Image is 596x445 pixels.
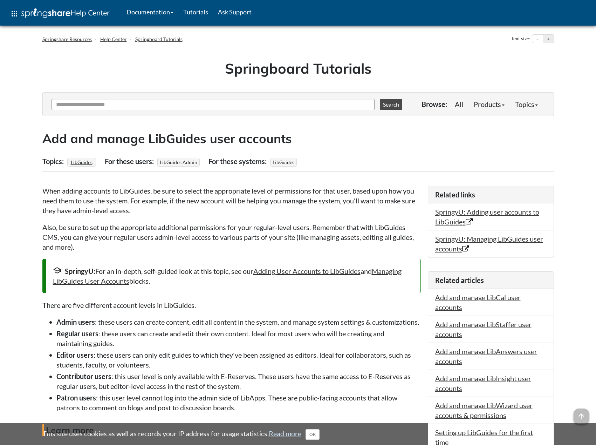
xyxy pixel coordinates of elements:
[435,276,484,284] span: Related articles
[56,329,421,348] li: : these users can create and edit their own content. Ideal for most users who will be creating an...
[532,35,543,43] button: Decrease text size
[10,9,19,18] span: apps
[435,320,532,338] a: Add and manage LibStaffer user accounts
[70,8,110,17] span: Help Center
[435,208,539,226] a: SpringyU: Adding user accounts to LibGuides
[435,374,531,392] a: Add and manage LibInsight user accounts
[100,36,127,42] a: Help Center
[48,59,549,78] h1: Springboard Tutorials
[42,424,421,436] h4: Learn more
[450,97,468,111] a: All
[213,3,256,21] a: Ask Support
[509,34,532,43] div: Text size:
[42,186,421,215] p: When adding accounts to LibGuides, be sure to select the appropriate level of permissions for tha...
[56,372,111,380] strong: Contributor users
[70,157,94,167] a: LibGuides
[135,36,183,42] a: Springboard Tutorials
[56,371,421,391] li: : this user level is only available with E-Reserves. These users have the same access to E-Reserv...
[42,222,421,252] p: Also, be sure to set up the appropriate additional permissions for your regular-level users. Reme...
[5,3,115,24] a: apps Help Center
[435,401,533,419] a: Add and manage LibWizard user accounts & permissions
[56,393,96,402] strong: Patron users
[56,329,98,338] strong: Regular users
[65,267,95,275] strong: SpringyU:
[468,97,510,111] a: Products
[56,350,421,370] li: : these users can only edit guides to which they've been assigned as editors. Ideal for collabora...
[543,35,554,43] button: Increase text size
[574,409,589,424] span: arrow_upward
[42,155,66,168] div: Topics:
[42,36,92,42] a: Springshare Resources
[56,318,95,326] strong: Admin users
[435,293,521,311] a: Add and manage LibCal user accounts
[122,3,178,21] a: Documentation
[208,155,268,168] div: For these systems:
[53,266,413,286] div: For an in-depth, self-guided look at this topic, see our and blocks.
[35,429,561,440] div: This site uses cookies as well as records your IP address for usage statistics.
[21,8,70,18] img: Springshare
[422,99,447,109] p: Browse:
[574,409,589,418] a: arrow_upward
[157,158,200,167] span: LibGuides Admin
[42,300,421,310] p: There are five different account levels in LibGuides.
[510,97,543,111] a: Topics
[380,99,402,110] button: Search
[435,190,475,199] span: Related links
[56,393,421,412] li: : this user level cannot log into the admin side of LibApps. These are public-facing accounts tha...
[105,155,156,168] div: For these users:
[435,235,543,253] a: SpringyU: Managing LibGuides user accounts
[178,3,213,21] a: Tutorials
[56,351,94,359] strong: Editor users
[435,347,537,365] a: Add and manage LibAnswers user accounts
[42,130,554,147] h2: Add and manage LibGuides user accounts
[53,266,61,275] span: school
[270,158,297,167] span: LibGuides
[253,267,361,275] a: Adding User Accounts to LibGuides
[56,317,421,327] li: : these users can create content, edit all content in the system, and manage system settings & cu...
